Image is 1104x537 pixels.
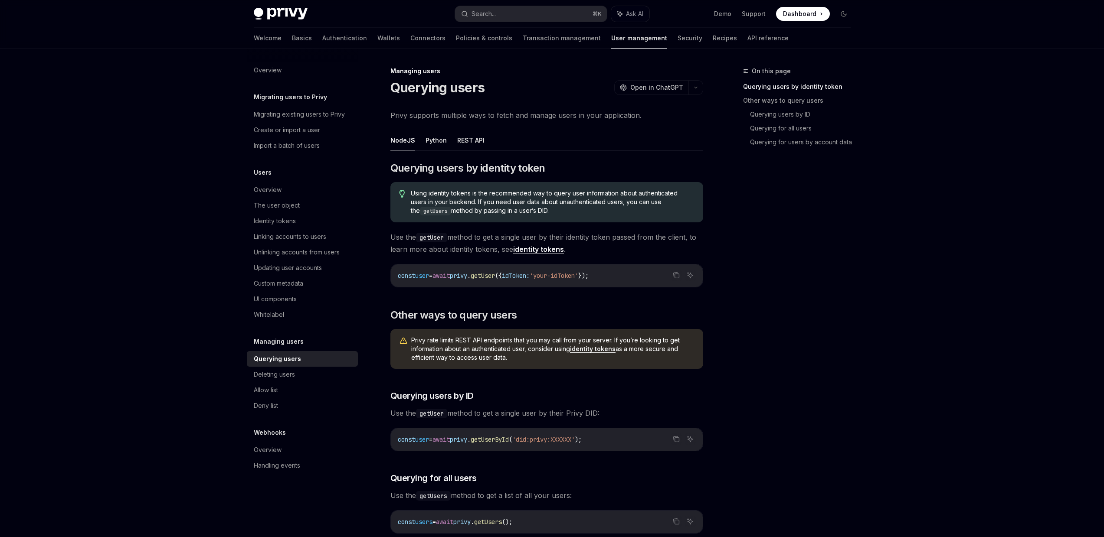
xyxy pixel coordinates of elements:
[398,518,415,526] span: const
[254,65,282,75] div: Overview
[471,272,495,280] span: getUser
[512,436,575,443] span: 'did:privy:XXXXXX'
[254,140,320,151] div: Import a batch of users
[247,260,358,276] a: Updating user accounts
[292,28,312,49] a: Basics
[390,130,415,150] button: NodeJS
[474,518,502,526] span: getUsers
[776,7,830,21] a: Dashboard
[415,272,429,280] span: user
[254,28,282,49] a: Welcome
[750,107,858,121] a: Querying users by ID
[247,62,358,78] a: Overview
[671,433,682,445] button: Copy the contents from the code block
[254,445,282,455] div: Overview
[457,130,485,150] button: REST API
[399,337,408,345] svg: Warning
[455,6,607,22] button: Search...⌘K
[254,354,301,364] div: Querying users
[390,472,477,484] span: Querying for all users
[450,436,467,443] span: privy
[467,272,471,280] span: .
[398,436,415,443] span: const
[247,244,358,260] a: Unlinking accounts from users
[713,28,737,49] a: Recipes
[411,189,694,215] span: Using identity tokens is the recommended way to query user information about authenticated users ...
[390,67,703,75] div: Managing users
[416,233,447,242] code: getUser
[254,231,326,242] div: Linking accounts to users
[254,109,345,120] div: Migrating existing users to Privy
[750,121,858,135] a: Querying for all users
[254,336,304,347] h5: Managing users
[678,28,702,49] a: Security
[742,10,766,18] a: Support
[254,125,320,135] div: Create or import a user
[575,436,582,443] span: );
[513,245,564,254] a: identity tokens
[254,167,272,178] h5: Users
[750,135,858,149] a: Querying for users by account data
[429,272,432,280] span: =
[570,345,616,353] a: identity tokens
[390,308,517,322] span: Other ways to query users
[611,6,649,22] button: Ask AI
[432,518,436,526] span: =
[247,229,358,244] a: Linking accounts to users
[426,130,447,150] button: Python
[472,9,496,19] div: Search...
[247,291,358,307] a: UI components
[685,270,696,281] button: Ask AI
[390,390,474,402] span: Querying users by ID
[783,10,816,18] span: Dashboard
[416,491,451,501] code: getUsers
[453,518,471,526] span: privy
[247,107,358,122] a: Migrating existing users to Privy
[247,458,358,473] a: Handling events
[247,398,358,413] a: Deny list
[410,28,446,49] a: Connectors
[523,28,601,49] a: Transaction management
[254,185,282,195] div: Overview
[247,307,358,322] a: Whitelabel
[509,436,512,443] span: (
[436,518,453,526] span: await
[471,518,474,526] span: .
[247,367,358,382] a: Deleting users
[502,272,530,280] span: idToken:
[254,92,327,102] h5: Migrating users to Privy
[247,382,358,398] a: Allow list
[254,400,278,411] div: Deny list
[747,28,789,49] a: API reference
[247,213,358,229] a: Identity tokens
[611,28,667,49] a: User management
[247,138,358,153] a: Import a batch of users
[743,80,858,94] a: Querying users by identity token
[837,7,851,21] button: Toggle dark mode
[671,270,682,281] button: Copy the contents from the code block
[254,294,297,304] div: UI components
[254,369,295,380] div: Deleting users
[254,309,284,320] div: Whitelabel
[743,94,858,107] a: Other ways to query users
[471,436,509,443] span: getUserById
[411,336,695,362] span: Privy rate limits REST API endpoints that you may call from your server. If you’re looking to get...
[247,442,358,458] a: Overview
[752,66,791,76] span: On this page
[390,407,703,419] span: Use the method to get a single user by their Privy DID:
[247,276,358,291] a: Custom metadata
[467,436,471,443] span: .
[254,278,303,289] div: Custom metadata
[630,83,683,92] span: Open in ChatGPT
[254,385,278,395] div: Allow list
[593,10,602,17] span: ⌘ K
[247,198,358,213] a: The user object
[390,231,703,255] span: Use the method to get a single user by their identity token passed from the client, to learn more...
[432,436,450,443] span: await
[530,272,578,280] span: 'your-idToken'
[578,272,589,280] span: });
[390,80,485,95] h1: Querying users
[714,10,731,18] a: Demo
[390,109,703,121] span: Privy supports multiple ways to fetch and manage users in your application.
[432,272,450,280] span: await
